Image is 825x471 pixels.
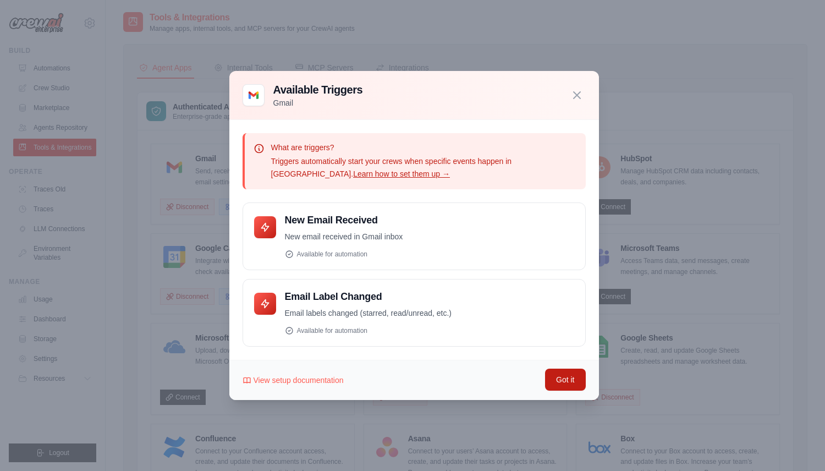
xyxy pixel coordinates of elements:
[545,369,585,391] button: Got it
[243,84,265,106] img: Gmail
[353,169,450,178] a: Learn how to set them up →
[285,326,574,335] div: Available for automation
[271,142,577,153] p: What are triggers?
[254,375,344,386] span: View setup documentation
[285,231,574,243] p: New email received in Gmail inbox
[273,97,363,108] p: Gmail
[285,250,574,259] div: Available for automation
[273,82,363,97] h3: Available Triggers
[243,375,344,386] a: View setup documentation
[285,291,574,303] h4: Email Label Changed
[285,214,574,227] h4: New Email Received
[285,307,574,320] p: Email labels changed (starred, read/unread, etc.)
[271,155,577,180] p: Triggers automatically start your crews when specific events happen in [GEOGRAPHIC_DATA].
